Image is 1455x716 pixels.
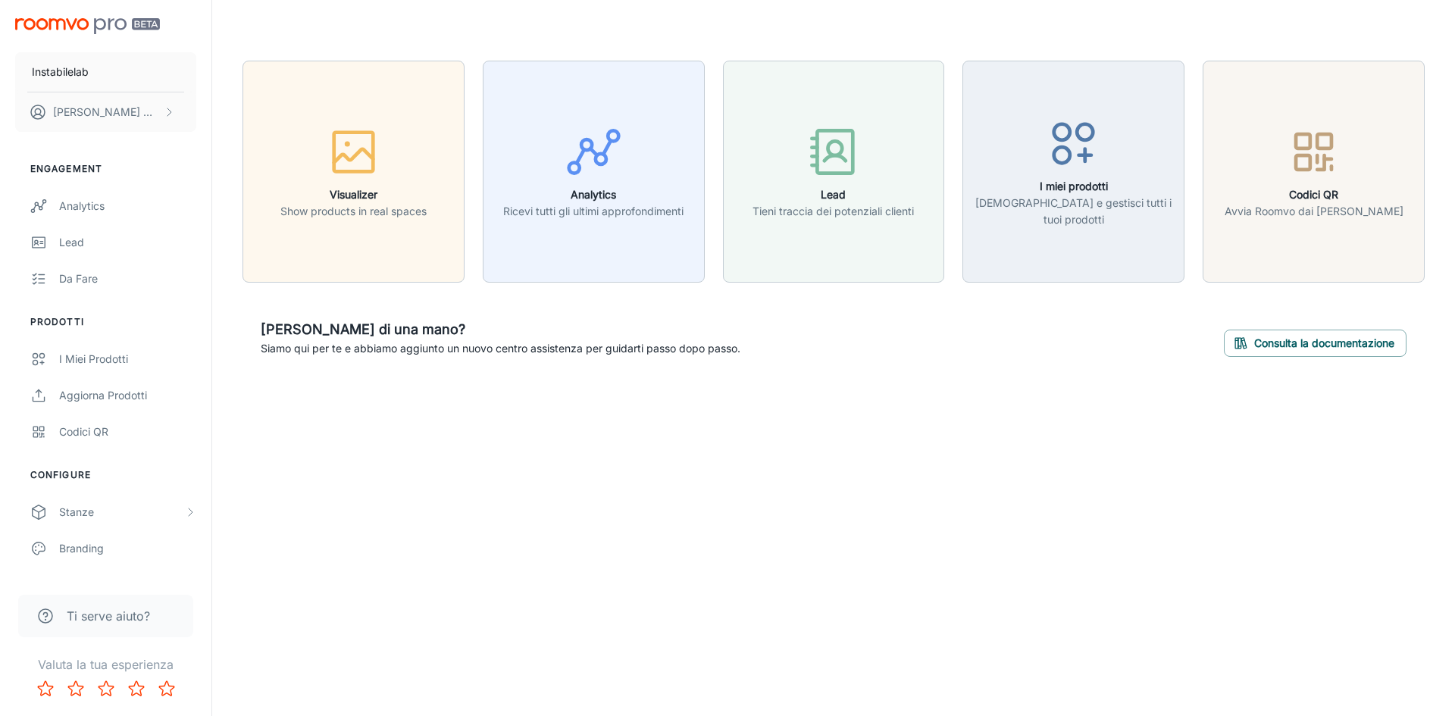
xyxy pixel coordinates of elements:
button: [PERSON_NAME] Menin [15,92,196,132]
button: LeadTieni traccia dei potenziali clienti [723,61,945,283]
p: [DEMOGRAPHIC_DATA] e gestisci tutti i tuoi prodotti [972,195,1175,228]
button: AnalyticsRicevi tutti gli ultimi approfondimenti [483,61,705,283]
h6: Visualizer [280,186,427,203]
p: Ricevi tutti gli ultimi approfondimenti [503,203,684,220]
a: I miei prodotti[DEMOGRAPHIC_DATA] e gestisci tutti i tuoi prodotti [962,163,1184,178]
p: Tieni traccia dei potenziali clienti [753,203,914,220]
button: Codici QRAvvia Roomvo dai [PERSON_NAME] [1203,61,1425,283]
h6: Analytics [503,186,684,203]
div: Codici QR [59,424,196,440]
p: Avvia Roomvo dai [PERSON_NAME] [1225,203,1403,220]
p: Siamo qui per te e abbiamo aggiunto un nuovo centro assistenza per guidarti passo dopo passo. [261,340,740,357]
div: Analytics [59,198,196,214]
div: Aggiorna prodotti [59,387,196,404]
a: AnalyticsRicevi tutti gli ultimi approfondimenti [483,163,705,178]
div: Da fare [59,270,196,287]
button: Consulta la documentazione [1224,330,1406,357]
button: VisualizerShow products in real spaces [242,61,465,283]
p: Show products in real spaces [280,203,427,220]
a: Codici QRAvvia Roomvo dai [PERSON_NAME] [1203,163,1425,178]
a: Consulta la documentazione [1224,334,1406,349]
h6: Codici QR [1225,186,1403,203]
h6: Lead [753,186,914,203]
p: Instabilelab [32,64,89,80]
h6: I miei prodotti [972,178,1175,195]
button: I miei prodotti[DEMOGRAPHIC_DATA] e gestisci tutti i tuoi prodotti [962,61,1184,283]
a: LeadTieni traccia dei potenziali clienti [723,163,945,178]
div: Lead [59,234,196,251]
p: [PERSON_NAME] Menin [53,104,160,120]
div: I miei prodotti [59,351,196,367]
img: Roomvo PRO Beta [15,18,160,34]
button: Instabilelab [15,52,196,92]
h6: [PERSON_NAME] di una mano? [261,319,740,340]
